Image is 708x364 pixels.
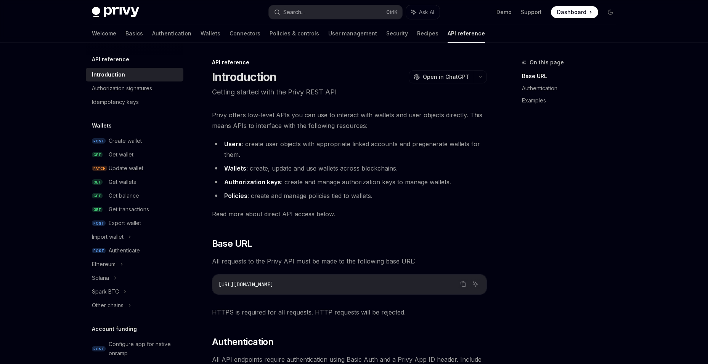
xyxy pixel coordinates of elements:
a: Basics [125,24,143,43]
div: Solana [92,273,109,283]
a: Recipes [417,24,438,43]
div: Ethereum [92,260,116,269]
span: Dashboard [557,8,586,16]
span: POST [92,248,106,254]
a: POSTAuthenticate [86,244,183,257]
span: GET [92,179,103,185]
span: On this page [530,58,564,67]
span: GET [92,193,103,199]
strong: Authorization keys [224,178,281,186]
h5: API reference [92,55,129,64]
a: Welcome [92,24,116,43]
span: PATCH [92,166,107,171]
div: Get wallet [109,150,133,159]
span: GET [92,207,103,212]
div: API reference [212,59,487,66]
a: Authorization signatures [86,81,183,95]
a: POSTConfigure app for native onramp [86,337,183,360]
a: Idempotency keys [86,95,183,109]
a: Authentication [152,24,191,43]
a: POSTCreate wallet [86,134,183,148]
strong: Users [224,140,242,148]
span: [URL][DOMAIN_NAME] [218,281,273,288]
a: Wallets [201,24,220,43]
span: POST [92,220,106,226]
button: Search...CtrlK [269,5,402,19]
span: POST [92,346,106,352]
div: Import wallet [92,232,124,241]
a: GETGet transactions [86,203,183,216]
h5: Account funding [92,324,137,334]
div: Update wallet [109,164,143,173]
a: GETGet balance [86,189,183,203]
span: POST [92,138,106,144]
span: GET [92,152,103,158]
button: Open in ChatGPT [409,70,474,83]
a: Demo [496,8,512,16]
span: Ctrl K [386,9,398,15]
a: User management [328,24,377,43]
a: Support [521,8,542,16]
li: : create, update and use wallets across blockchains. [212,163,487,174]
span: Read more about direct API access below. [212,209,487,219]
span: All requests to the Privy API must be made to the following base URL: [212,256,487,267]
button: Toggle dark mode [604,6,616,18]
a: PATCHUpdate wallet [86,161,183,175]
a: GETGet wallet [86,148,183,161]
span: Authentication [212,336,274,348]
img: dark logo [92,7,139,18]
a: Dashboard [551,6,598,18]
div: Search... [283,8,305,17]
div: Other chains [92,301,124,310]
span: Ask AI [419,8,434,16]
a: Policies & controls [270,24,319,43]
span: HTTPS is required for all requests. HTTP requests will be rejected. [212,307,487,318]
a: Examples [522,94,623,107]
a: Connectors [230,24,260,43]
button: Ask AI [470,279,480,289]
a: GETGet wallets [86,175,183,189]
div: Spark BTC [92,287,119,296]
div: Configure app for native onramp [109,340,179,358]
a: POSTExport wallet [86,216,183,230]
h1: Introduction [212,70,277,84]
div: Authenticate [109,246,140,255]
span: Base URL [212,238,252,250]
a: Security [386,24,408,43]
div: Get balance [109,191,139,200]
div: Authorization signatures [92,84,152,93]
li: : create and manage authorization keys to manage wallets. [212,177,487,187]
strong: Wallets [224,164,246,172]
button: Ask AI [406,5,440,19]
a: API reference [448,24,485,43]
h5: Wallets [92,121,112,130]
a: Authentication [522,82,623,94]
strong: Policies [224,192,247,200]
button: Copy the contents from the code block [458,279,468,289]
li: : create and manage policies tied to wallets. [212,190,487,201]
div: Export wallet [109,219,141,228]
a: Base URL [522,70,623,82]
p: Getting started with the Privy REST API [212,87,487,97]
span: Open in ChatGPT [423,73,469,81]
div: Get transactions [109,205,149,214]
li: : create user objects with appropriate linked accounts and pregenerate wallets for them. [212,139,487,160]
div: Get wallets [109,177,136,187]
div: Introduction [92,70,125,79]
div: Idempotency keys [92,97,139,107]
span: Privy offers low-level APIs you can use to interact with wallets and user objects directly. This ... [212,110,487,131]
div: Create wallet [109,136,142,145]
a: Introduction [86,68,183,81]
